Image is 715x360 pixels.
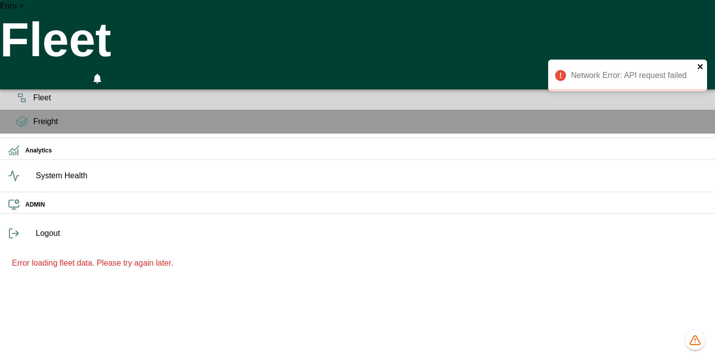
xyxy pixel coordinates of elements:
h6: ADMIN [25,200,707,210]
button: 1183 data issues [685,330,705,350]
div: Network Error: API request failed [548,60,707,91]
h6: Analytics [25,146,707,155]
button: Manual Assignment [24,68,42,89]
button: HomeTime Editor [46,68,64,89]
span: Fleet [33,92,707,104]
button: Fullscreen [68,68,84,89]
p: Error loading fleet data. Please try again later. [12,257,703,269]
button: close [697,63,704,72]
span: Logout [36,227,707,239]
span: Freight [33,116,707,128]
svg: Preferences [113,71,125,82]
span: System Health [36,170,707,182]
button: Preferences [110,68,128,85]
